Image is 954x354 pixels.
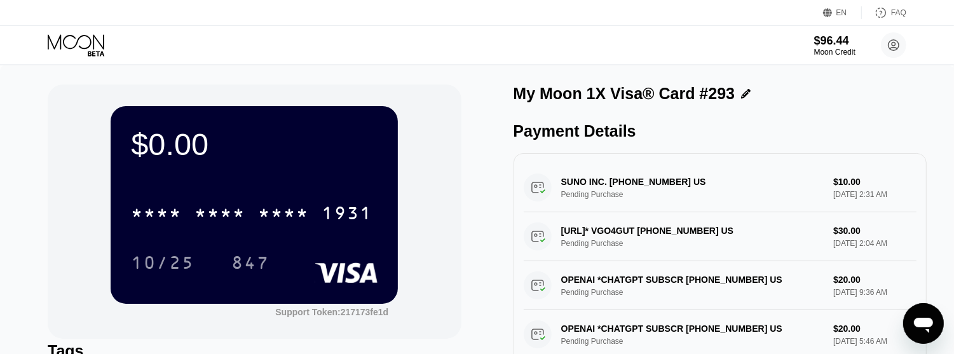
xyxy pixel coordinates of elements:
[814,34,855,48] div: $96.44
[275,307,388,317] div: Support Token:217173fe1d
[131,254,194,275] div: 10/25
[891,8,906,17] div: FAQ
[814,34,855,57] div: $96.44Moon Credit
[836,8,847,17] div: EN
[275,307,388,317] div: Support Token: 217173fe1d
[322,205,372,225] div: 1931
[121,247,204,278] div: 10/25
[514,85,735,103] div: My Moon 1X Visa® Card #293
[514,122,927,140] div: Payment Details
[903,303,944,344] iframe: Button to launch messaging window
[131,126,378,162] div: $0.00
[862,6,906,19] div: FAQ
[814,48,855,57] div: Moon Credit
[823,6,862,19] div: EN
[222,247,279,278] div: 847
[231,254,269,275] div: 847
